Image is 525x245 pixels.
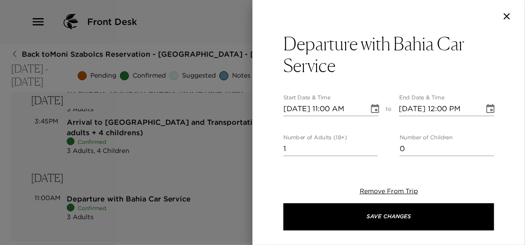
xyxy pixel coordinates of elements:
label: Number of Children [400,134,453,142]
input: MM/DD/YYYY hh:mm aa [283,102,362,116]
label: Start Date & Time [283,94,331,102]
button: Remove From Trip [360,187,418,196]
span: Remove From Trip [360,187,418,195]
label: Number of Adults (18+) [283,134,347,142]
label: End Date & Time [399,94,445,102]
button: Save Changes [283,203,494,230]
span: to [386,105,392,116]
button: Choose date, selected date is Nov 9, 2025 [481,100,500,118]
button: Departure with Bahia Car Service [283,33,494,76]
input: MM/DD/YYYY hh:mm aa [399,102,478,116]
button: Choose date, selected date is Nov 9, 2025 [366,100,384,118]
